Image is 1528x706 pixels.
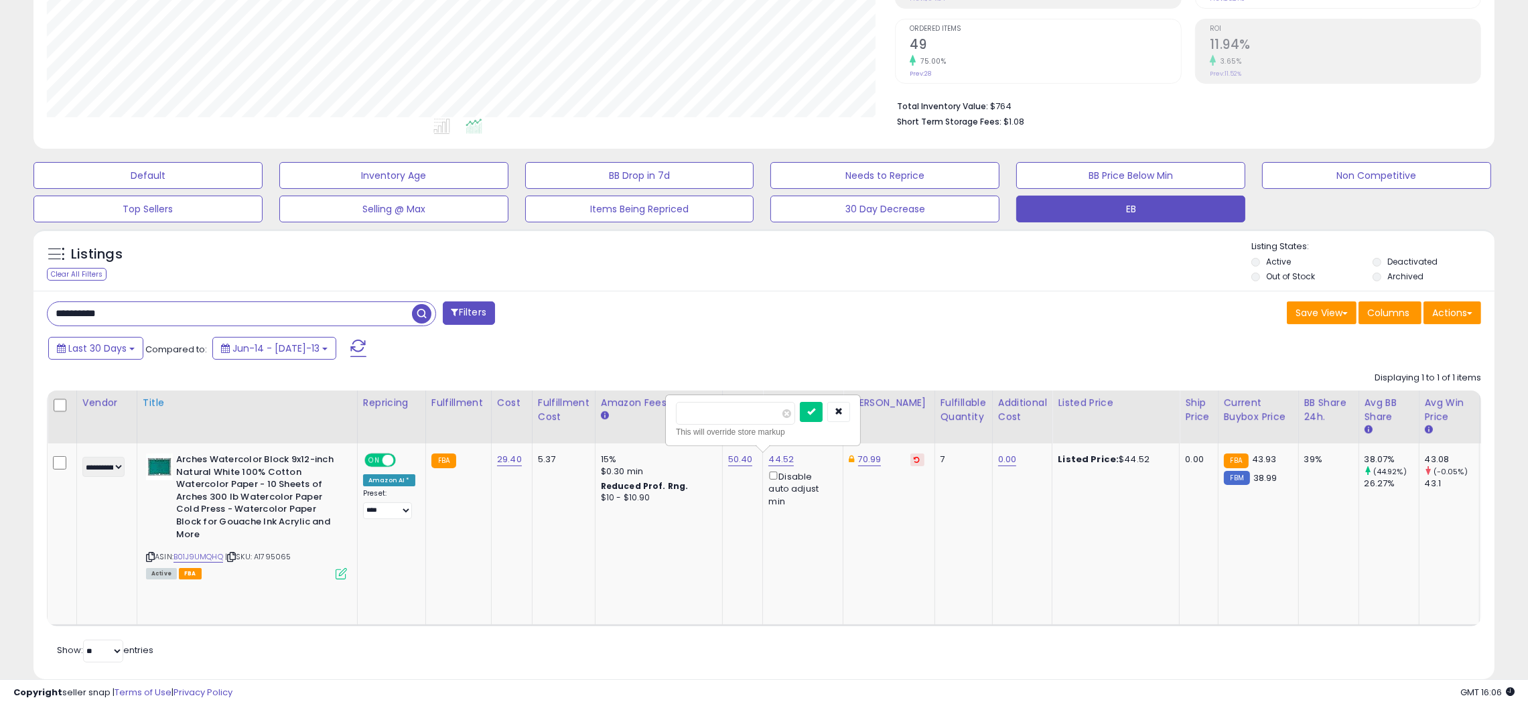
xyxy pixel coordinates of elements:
[1365,424,1373,436] small: Avg BB Share.
[1058,453,1169,466] div: $44.52
[1058,396,1174,410] div: Listed Price
[1016,162,1245,189] button: BB Price Below Min
[601,396,717,410] div: Amazon Fees
[497,396,527,410] div: Cost
[1365,453,1419,466] div: 38.07%
[279,162,508,189] button: Inventory Age
[916,56,946,66] small: 75.00%
[1373,466,1407,477] small: (44.92%)
[1425,453,1479,466] div: 43.08
[497,453,522,466] a: 29.40
[728,453,753,466] a: 50.40
[13,687,232,699] div: seller snap | |
[146,453,173,480] img: 51h7HMoeN1L._SL40_.jpg
[525,162,754,189] button: BB Drop in 7d
[1304,453,1348,466] div: 39%
[1425,396,1474,424] div: Avg Win Price
[82,396,131,410] div: Vendor
[897,97,1471,113] li: $764
[1003,115,1024,128] span: $1.08
[76,391,137,443] th: CSV column name: cust_attr_2_Vendor
[1185,453,1207,466] div: 0.00
[858,453,882,466] a: 70.99
[1252,453,1277,466] span: 43.93
[1304,396,1353,424] div: BB Share 24h.
[179,568,202,579] span: FBA
[1016,196,1245,222] button: EB
[1425,424,1433,436] small: Avg Win Price.
[1359,301,1421,324] button: Columns
[225,551,291,562] span: | SKU: A1795065
[115,686,171,699] a: Terms of Use
[941,396,987,424] div: Fulfillable Quantity
[1365,478,1419,490] div: 26.27%
[363,396,420,410] div: Repricing
[366,455,383,466] span: ON
[1387,256,1438,267] label: Deactivated
[1210,70,1241,78] small: Prev: 11.52%
[176,453,339,544] b: Arches Watercolor Block 9x12-inch Natural White 100% Cotton Watercolor Paper - 10 Sheets of Arche...
[1251,240,1495,253] p: Listing States:
[71,245,123,264] h5: Listings
[897,100,988,112] b: Total Inventory Value:
[1224,396,1293,424] div: Current Buybox Price
[33,196,263,222] button: Top Sellers
[601,453,712,466] div: 15%
[1216,56,1242,66] small: 3.65%
[212,337,336,360] button: Jun-14 - [DATE]-13
[1266,271,1315,282] label: Out of Stock
[13,686,62,699] strong: Copyright
[1185,396,1212,424] div: Ship Price
[1058,453,1119,466] b: Listed Price:
[431,453,456,468] small: FBA
[363,474,415,486] div: Amazon AI *
[768,469,833,508] div: Disable auto adjust min
[941,453,982,466] div: 7
[897,116,1001,127] b: Short Term Storage Fees:
[1262,162,1491,189] button: Non Competitive
[601,466,712,478] div: $0.30 min
[279,196,508,222] button: Selling @ Max
[68,342,127,355] span: Last 30 Days
[770,196,999,222] button: 30 Day Decrease
[47,268,107,281] div: Clear All Filters
[173,686,232,699] a: Privacy Policy
[525,196,754,222] button: Items Being Repriced
[601,410,609,422] small: Amazon Fees.
[363,489,415,519] div: Preset:
[394,455,415,466] span: OFF
[1423,301,1481,324] button: Actions
[146,568,177,579] span: All listings currently available for purchase on Amazon
[1210,37,1480,55] h2: 11.94%
[538,453,585,466] div: 5.37
[1460,686,1515,699] span: 2025-08-13 16:06 GMT
[1287,301,1357,324] button: Save View
[849,396,928,410] div: [PERSON_NAME]
[1387,271,1423,282] label: Archived
[1367,306,1409,320] span: Columns
[443,301,495,325] button: Filters
[998,396,1047,424] div: Additional Cost
[601,492,712,504] div: $10 - $10.90
[910,37,1180,55] h2: 49
[910,70,931,78] small: Prev: 28
[173,551,223,563] a: B01J9UMQHQ
[770,162,999,189] button: Needs to Reprice
[768,453,794,466] a: 44.52
[601,480,689,492] b: Reduced Prof. Rng.
[48,337,143,360] button: Last 30 Days
[676,425,850,439] div: This will override store markup
[998,453,1017,466] a: 0.00
[1365,396,1413,424] div: Avg BB Share
[1266,256,1291,267] label: Active
[57,644,153,656] span: Show: entries
[1224,471,1250,485] small: FBM
[1425,478,1479,490] div: 43.1
[146,453,347,578] div: ASIN:
[143,396,352,410] div: Title
[145,343,207,356] span: Compared to:
[1210,25,1480,33] span: ROI
[1375,372,1481,384] div: Displaying 1 to 1 of 1 items
[538,396,589,424] div: Fulfillment Cost
[1253,472,1277,484] span: 38.99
